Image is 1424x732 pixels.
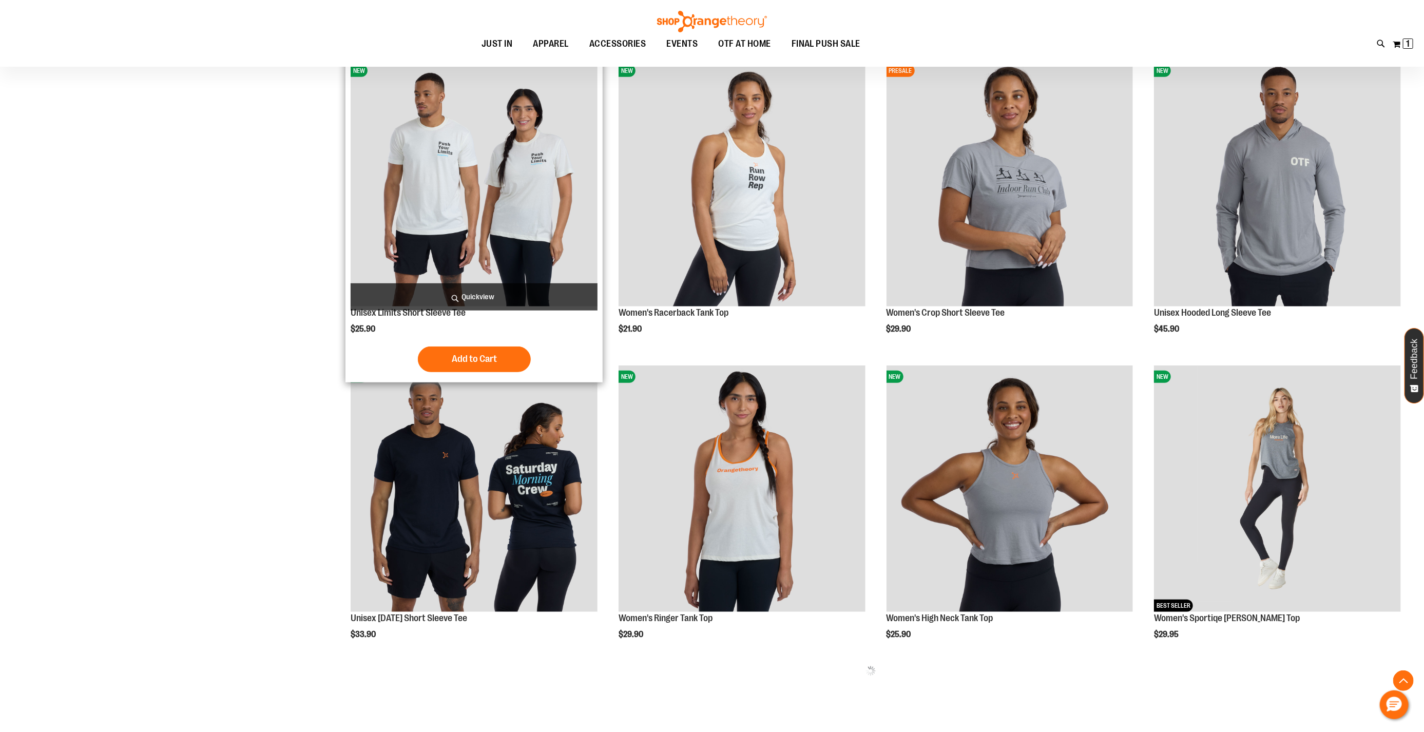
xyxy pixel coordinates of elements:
[1154,371,1171,383] span: NEW
[619,371,636,383] span: NEW
[619,365,865,614] a: Image of Womens Ringer TankNEW
[887,60,1133,306] img: Image of Womens Crop Tee
[656,32,708,56] a: EVENTS
[1154,307,1271,318] a: Unisex Hooded Long Sleeve Tee
[887,65,915,77] span: PRESALE
[579,32,657,56] a: ACCESSORIES
[881,360,1139,666] div: product
[865,666,876,676] img: ias-spinner.gif
[1380,690,1409,719] button: Hello, have a question? Let’s chat.
[351,324,377,334] span: $25.90
[523,32,579,55] a: APPAREL
[887,307,1005,318] a: Women's Crop Short Sleeve Tee
[656,11,768,32] img: Shop Orangetheory
[718,32,771,55] span: OTF AT HOME
[1154,365,1401,614] a: Women's Sportiqe Janie Tank TopNEWBEST SELLER
[666,32,698,55] span: EVENTS
[589,32,646,55] span: ACCESSORIES
[1149,360,1406,666] div: product
[613,360,871,666] div: product
[887,365,1133,614] a: Image of Womens BB High Neck Tank GreyNEW
[351,365,598,614] a: Image of Unisex Saturday TeeNEW
[1154,60,1401,306] img: Image of Unisex Hooded LS Tee
[1154,613,1300,623] a: Women's Sportiqe [PERSON_NAME] Top
[345,360,603,666] div: product
[619,630,645,639] span: $29.90
[792,32,861,55] span: FINAL PUSH SALE
[619,60,865,308] a: Image of Womens Racerback TankNEW
[452,353,497,364] span: Add to Cart
[351,283,598,311] a: Quickview
[418,346,531,372] button: Add to Cart
[619,324,643,334] span: $21.90
[1154,365,1401,612] img: Women's Sportiqe Janie Tank Top
[1154,65,1171,77] span: NEW
[1393,670,1414,691] button: Back To Top
[887,365,1133,612] img: Image of Womens BB High Neck Tank Grey
[887,60,1133,308] a: Image of Womens Crop TeePRESALE
[1149,54,1406,360] div: product
[1154,600,1193,612] span: BEST SELLER
[887,324,913,334] span: $29.90
[351,65,368,77] span: NEW
[1407,38,1410,49] span: 1
[619,307,728,318] a: Women's Racerback Tank Top
[351,60,598,306] img: Image of Unisex BB Limits Tee
[619,65,636,77] span: NEW
[351,307,466,318] a: Unisex Limits Short Sleeve Tee
[781,32,871,56] a: FINAL PUSH SALE
[1154,324,1181,334] span: $45.90
[533,32,569,55] span: APPAREL
[619,613,713,623] a: Women's Ringer Tank Top
[351,60,598,308] a: Image of Unisex BB Limits TeeNEW
[345,54,603,382] div: product
[351,613,467,623] a: Unisex [DATE] Short Sleeve Tee
[887,371,903,383] span: NEW
[351,630,377,639] span: $33.90
[482,32,513,55] span: JUST IN
[887,630,913,639] span: $25.90
[708,32,781,56] a: OTF AT HOME
[351,365,598,612] img: Image of Unisex Saturday Tee
[1154,60,1401,308] a: Image of Unisex Hooded LS TeeNEW
[887,613,993,623] a: Women's High Neck Tank Top
[619,60,865,306] img: Image of Womens Racerback Tank
[471,32,523,56] a: JUST IN
[1410,339,1419,379] span: Feedback
[1404,328,1424,403] button: Feedback - Show survey
[1154,630,1180,639] span: $29.95
[619,365,865,612] img: Image of Womens Ringer Tank
[613,54,871,360] div: product
[881,54,1139,360] div: product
